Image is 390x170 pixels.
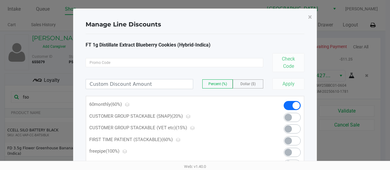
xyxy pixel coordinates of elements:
[112,160,126,166] span: (100%)
[86,41,304,49] div: FT 1g Distillate Extract Blueberry Cookies (Hybrid-Indica)
[86,79,193,89] input: Custom Discount Amount
[111,102,122,107] span: (60%)
[208,82,227,86] span: Percent (%)
[308,13,312,21] span: ×
[161,137,173,142] span: (60%)
[86,58,263,67] input: Promo Code
[86,20,161,29] h4: Manage Line Discounts
[89,160,264,167] p: freeprodwb
[89,113,264,120] p: CUSTOMER GROUP STACKABLE (SNAP)
[172,113,183,119] span: (20%)
[89,101,264,108] p: 60monthly
[106,148,119,154] span: (100%)
[176,125,187,130] span: (15%)
[184,164,206,169] span: Web: v1.40.0
[89,124,264,131] p: CUSTOMER GROUP STACKABLE (VET etc)
[89,136,264,143] p: FIRST TIME PATIENT (STACKABLE)
[240,82,256,86] span: Dollar ($)
[89,148,264,155] p: freepipe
